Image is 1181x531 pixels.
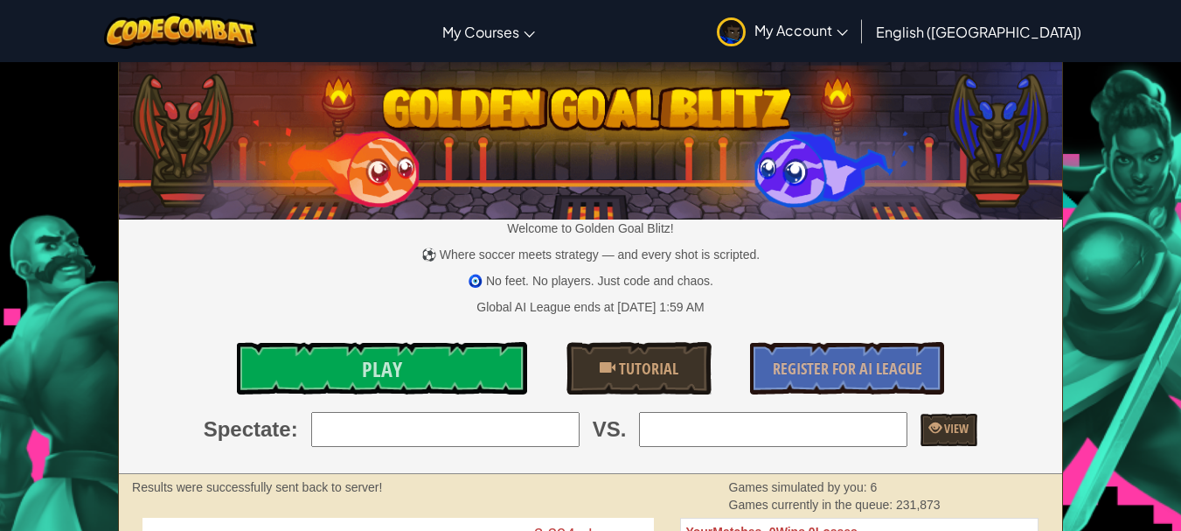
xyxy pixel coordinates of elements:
[941,420,969,437] span: View
[870,480,877,494] span: 6
[896,498,941,512] span: 231,873
[442,23,519,41] span: My Courses
[876,23,1081,41] span: English ([GEOGRAPHIC_DATA])
[708,3,857,59] a: My Account
[566,342,712,395] a: Tutorial
[717,17,746,46] img: avatar
[291,415,298,444] span: :
[754,21,848,39] span: My Account
[119,246,1062,263] p: ⚽ Where soccer meets strategy — and every shot is scripted.
[132,480,382,494] strong: Results were successfully sent back to server!
[476,298,704,316] div: Global AI League ends at [DATE] 1:59 AM
[362,355,402,383] span: Play
[434,8,544,55] a: My Courses
[104,13,257,49] img: CodeCombat logo
[119,272,1062,290] p: 🧿 No feet. No players. Just code and chaos.
[615,358,678,380] span: Tutorial
[119,55,1062,220] img: Golden Goal
[729,498,896,512] span: Games currently in the queue:
[750,342,944,395] a: Register for AI League
[773,358,922,380] span: Register for AI League
[729,480,871,494] span: Games simulated by you:
[593,415,627,444] span: VS.
[204,415,291,444] span: Spectate
[867,8,1090,55] a: English ([GEOGRAPHIC_DATA])
[119,220,1062,237] p: Welcome to Golden Goal Blitz!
